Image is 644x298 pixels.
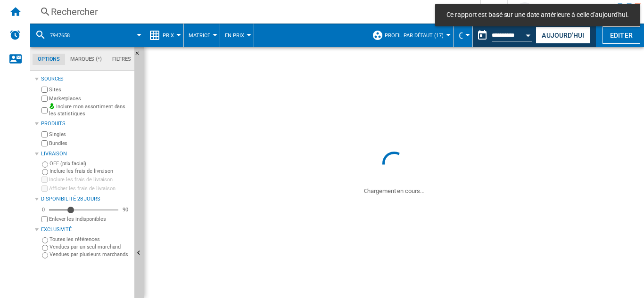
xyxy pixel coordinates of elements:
[189,32,210,39] span: Matrice
[49,185,131,192] label: Afficher les frais de livraison
[120,206,131,213] div: 90
[33,54,65,65] md-tab-item: Options
[41,177,48,183] input: Inclure les frais de livraison
[458,31,463,40] span: €
[49,103,131,118] label: Inclure mon assortiment dans les statistiques
[41,195,131,203] div: Disponibilité 28 Jours
[536,26,590,44] button: Aujourd'hui
[35,24,139,47] div: 7947658
[372,24,448,47] div: Profil par défaut (17)
[41,87,48,93] input: Sites
[65,54,107,65] md-tab-item: Marques (*)
[50,168,131,175] label: Inclure les frais de livraison
[50,24,79,47] button: 7947658
[134,47,146,64] button: Masquer
[9,29,21,40] img: alerts-logo.svg
[49,131,131,138] label: Singles
[49,176,131,183] label: Inclure les frais de livraison
[41,75,131,83] div: Sources
[42,252,48,258] input: Vendues par plusieurs marchands
[107,54,136,65] md-tab-item: Filtres
[42,237,48,243] input: Toutes les références
[41,216,48,222] input: Afficher les frais de livraison
[225,32,244,39] span: En Prix
[41,96,48,102] input: Marketplaces
[42,169,48,175] input: Inclure les frais de livraison
[41,226,131,234] div: Exclusivité
[50,160,131,167] label: OFF (prix facial)
[149,24,179,47] div: Prix
[49,95,131,102] label: Marketplaces
[444,10,632,20] span: Ce rapport est basé sur une date antérieure à celle d'aujourd'hui.
[473,26,492,45] button: md-calendar
[49,103,55,109] img: mysite-bg-18x18.png
[364,187,424,194] ng-transclude: Chargement en cours...
[385,32,444,39] span: Profil par défaut (17)
[520,25,537,42] button: Open calendar
[42,245,48,251] input: Vendues par un seul marchand
[50,32,70,39] span: 7947658
[41,120,131,128] div: Produits
[50,243,131,250] label: Vendues par un seul marchand
[49,86,131,93] label: Sites
[49,205,118,215] md-slider: Disponibilité
[603,26,640,44] button: Editer
[49,216,131,223] label: Enlever les indisponibles
[42,161,48,168] input: OFF (prix facial)
[454,24,473,47] md-menu: Currency
[385,24,448,47] button: Profil par défaut (17)
[50,236,131,243] label: Toutes les références
[41,185,48,192] input: Afficher les frais de livraison
[189,24,215,47] button: Matrice
[473,24,534,47] div: Ce rapport est basé sur une date antérieure à celle d'aujourd'hui.
[163,32,174,39] span: Prix
[50,251,131,258] label: Vendues par plusieurs marchands
[40,206,47,213] div: 0
[49,140,131,147] label: Bundles
[458,24,468,47] button: €
[163,24,179,47] button: Prix
[41,140,48,146] input: Bundles
[51,5,455,18] div: Rechercher
[41,131,48,137] input: Singles
[41,105,48,116] input: Inclure mon assortiment dans les statistiques
[41,150,131,158] div: Livraison
[225,24,249,47] button: En Prix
